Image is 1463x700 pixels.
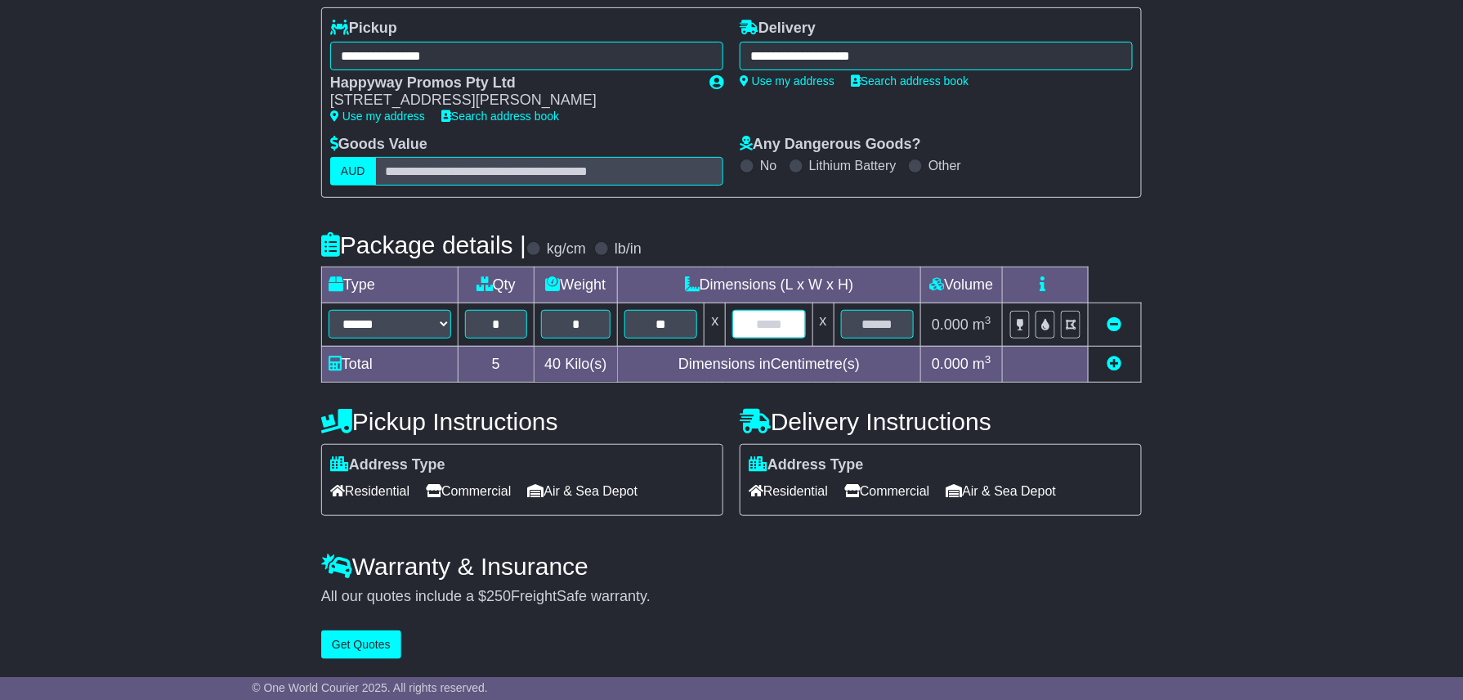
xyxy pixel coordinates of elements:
[322,267,459,303] td: Type
[330,110,425,123] a: Use my address
[330,74,693,92] div: Happyway Promos Pty Ltd
[740,408,1142,435] h4: Delivery Instructions
[973,316,991,333] span: m
[985,314,991,326] sup: 3
[252,681,488,694] span: © One World Courier 2025. All rights reserved.
[946,478,1057,504] span: Air & Sea Depot
[441,110,559,123] a: Search address book
[932,316,969,333] span: 0.000
[928,158,961,173] label: Other
[528,478,638,504] span: Air & Sea Depot
[740,20,816,38] label: Delivery
[330,157,376,186] label: AUD
[1107,356,1122,372] a: Add new item
[330,478,409,504] span: Residential
[534,267,618,303] td: Weight
[330,92,693,110] div: [STREET_ADDRESS][PERSON_NAME]
[749,456,864,474] label: Address Type
[547,240,586,258] label: kg/cm
[615,240,642,258] label: lb/in
[809,158,897,173] label: Lithium Battery
[920,267,1002,303] td: Volume
[544,356,561,372] span: 40
[330,136,427,154] label: Goods Value
[459,346,535,382] td: 5
[486,588,511,604] span: 250
[760,158,776,173] label: No
[812,303,834,347] td: x
[985,353,991,366] sup: 3
[740,74,834,87] a: Use my address
[321,630,401,659] button: Get Quotes
[321,408,723,435] h4: Pickup Instructions
[330,456,445,474] label: Address Type
[618,267,921,303] td: Dimensions (L x W x H)
[851,74,969,87] a: Search address book
[534,346,618,382] td: Kilo(s)
[844,478,929,504] span: Commercial
[322,346,459,382] td: Total
[321,588,1142,606] div: All our quotes include a $ FreightSafe warranty.
[973,356,991,372] span: m
[321,553,1142,580] h4: Warranty & Insurance
[426,478,511,504] span: Commercial
[749,478,828,504] span: Residential
[459,267,535,303] td: Qty
[618,346,921,382] td: Dimensions in Centimetre(s)
[705,303,726,347] td: x
[321,231,526,258] h4: Package details |
[1107,316,1122,333] a: Remove this item
[932,356,969,372] span: 0.000
[740,136,921,154] label: Any Dangerous Goods?
[330,20,397,38] label: Pickup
